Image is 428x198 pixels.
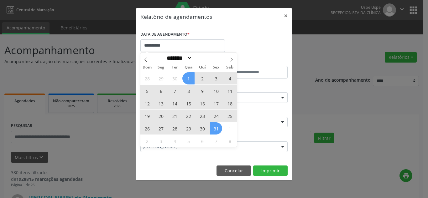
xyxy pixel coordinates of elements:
span: Outubro 11, 2025 [224,85,236,97]
span: Outubro 31, 2025 [210,122,222,135]
span: Ter [168,65,182,69]
span: Outubro 18, 2025 [224,97,236,109]
span: Novembro 3, 2025 [155,135,167,147]
span: Outubro 28, 2025 [169,122,181,135]
span: Sáb [223,65,237,69]
span: Novembro 1, 2025 [224,122,236,135]
span: Outubro 13, 2025 [155,97,167,109]
input: Year [192,55,213,61]
span: Novembro 5, 2025 [182,135,195,147]
span: Dom [140,65,154,69]
button: Close [279,8,292,23]
span: Outubro 30, 2025 [196,122,208,135]
span: Outubro 22, 2025 [182,110,195,122]
h5: Relatório de agendamentos [140,13,212,21]
span: Outubro 14, 2025 [169,97,181,109]
span: Outubro 10, 2025 [210,85,222,97]
span: Outubro 23, 2025 [196,110,208,122]
span: Outubro 7, 2025 [169,85,181,97]
span: Outubro 17, 2025 [210,97,222,109]
span: Setembro 30, 2025 [169,72,181,84]
span: Outubro 25, 2025 [224,110,236,122]
span: Outubro 5, 2025 [141,85,153,97]
span: Outubro 24, 2025 [210,110,222,122]
button: Imprimir [253,165,288,176]
button: Cancelar [217,165,251,176]
span: Outubro 1, 2025 [182,72,195,84]
span: Novembro 2, 2025 [141,135,153,147]
span: Outubro 12, 2025 [141,97,153,109]
span: Outubro 20, 2025 [155,110,167,122]
span: Outubro 21, 2025 [169,110,181,122]
span: Novembro 4, 2025 [169,135,181,147]
span: Outubro 2, 2025 [196,72,208,84]
span: Outubro 6, 2025 [155,85,167,97]
span: Novembro 7, 2025 [210,135,222,147]
label: DATA DE AGENDAMENTO [140,30,190,39]
span: Outubro 15, 2025 [182,97,195,109]
span: Qui [196,65,209,69]
span: Outubro 8, 2025 [182,85,195,97]
span: Setembro 28, 2025 [141,72,153,84]
span: Outubro 3, 2025 [210,72,222,84]
span: Qua [182,65,196,69]
span: Outubro 4, 2025 [224,72,236,84]
span: Outubro 26, 2025 [141,122,153,135]
span: Setembro 29, 2025 [155,72,167,84]
select: Month [164,55,192,61]
span: Novembro 8, 2025 [224,135,236,147]
span: Outubro 9, 2025 [196,85,208,97]
span: Outubro 27, 2025 [155,122,167,135]
span: Sex [209,65,223,69]
span: Outubro 16, 2025 [196,97,208,109]
span: Outubro 29, 2025 [182,122,195,135]
span: Seg [154,65,168,69]
span: Novembro 6, 2025 [196,135,208,147]
span: Outubro 19, 2025 [141,110,153,122]
label: ATÉ [216,56,288,66]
